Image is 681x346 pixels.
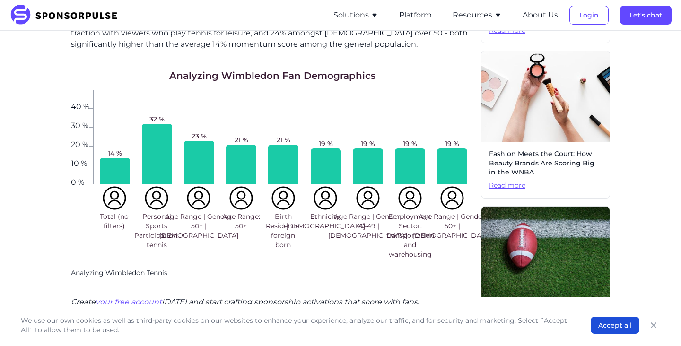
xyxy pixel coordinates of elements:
[235,135,248,145] span: 21 %
[71,268,473,278] p: Analyzing Wimbledon Tennis
[333,9,378,21] button: Solutions
[169,69,375,82] h1: Analyzing Wimbledon Fan Demographics
[286,212,365,231] span: Ethnicity: [DEMOGRAPHIC_DATA]
[403,139,417,148] span: 19 %
[9,5,124,26] img: SponsorPulse
[71,16,473,50] p: Data from [DEMOGRAPHIC_DATA] fans reveals a significant 32% momentum score for Wimbledon gaining ...
[361,139,375,148] span: 19 %
[264,212,302,250] span: Birth Residence: foreign born
[162,297,419,306] i: [DATE] and start crafting sponsorship activations that score with fans.
[386,212,434,259] span: Employment Sector: transportation and warehousing
[108,148,122,158] span: 14 %
[523,11,558,19] a: About Us
[21,316,572,335] p: We use our own cookies as well as third-party cookies on our websites to enhance your experience,...
[591,317,639,334] button: Accept all
[399,11,432,19] a: Platform
[489,149,602,177] span: Fashion Meets the Court: How Beauty Brands Are Scoring Big in the WNBA
[96,297,162,306] a: your free account
[192,131,207,141] span: 23 %
[634,301,681,346] iframe: Chat Widget
[523,9,558,21] button: About Us
[481,207,610,297] img: Getty Images courtesy of Unsplash
[71,103,89,109] span: 40 %
[453,9,502,21] button: Resources
[71,179,89,184] span: 0 %
[277,135,290,145] span: 21 %
[399,9,432,21] button: Platform
[71,122,89,128] span: 30 %
[481,51,610,142] img: Image by Curated Lifestyle courtesy of Unsplash
[319,139,333,148] span: 19 %
[71,141,89,147] span: 20 %
[445,139,459,148] span: 19 %
[328,212,407,240] span: Age Range | Gender: 40-49 | [DEMOGRAPHIC_DATA]
[489,181,602,190] span: Read more
[569,6,609,25] button: Login
[134,212,179,250] span: Personal Sports Participation: tennis
[149,114,165,124] span: 32 %
[95,212,133,231] span: Total (no filters)
[413,212,492,240] span: Age Range | Gender: 50+ | [DEMOGRAPHIC_DATA]
[71,160,89,165] span: 10 %
[620,11,672,19] a: Let's chat
[222,212,260,231] span: Age Range: 50+
[71,297,96,306] i: Create
[159,212,238,240] span: Age Range | Gender: 50+ | [DEMOGRAPHIC_DATA]
[481,51,610,198] a: Fashion Meets the Court: How Beauty Brands Are Scoring Big in the WNBARead more
[620,6,672,25] button: Let's chat
[569,11,609,19] a: Login
[634,301,681,346] div: Widget de chat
